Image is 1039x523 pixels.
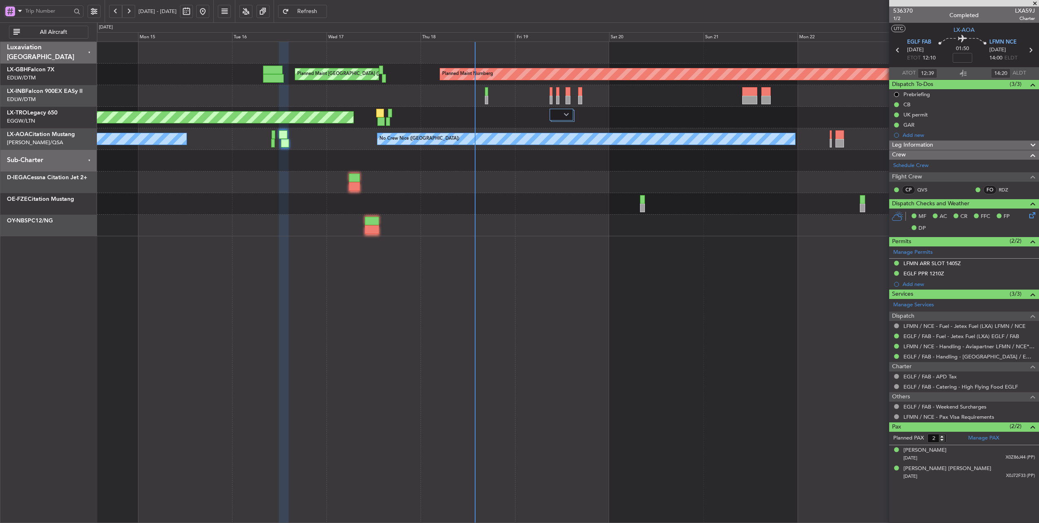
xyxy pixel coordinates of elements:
[278,5,327,18] button: Refresh
[99,24,113,31] div: [DATE]
[893,15,913,22] span: 1/2
[798,32,892,42] div: Mon 22
[954,26,975,34] span: LX-AOA
[297,68,425,80] div: Planned Maint [GEOGRAPHIC_DATA] ([GEOGRAPHIC_DATA])
[956,45,969,53] span: 01:50
[903,373,957,380] a: EGLF / FAB - APD Tax
[983,185,997,194] div: FO
[7,175,27,180] span: D-IEGA
[903,353,1035,360] a: EGLF / FAB - Handling - [GEOGRAPHIC_DATA] / EGLF / FAB
[1010,422,1021,431] span: (2/2)
[903,270,944,277] div: EGLF PPR 1210Z
[1015,15,1035,22] span: Charter
[7,132,75,137] a: LX-AOACitation Mustang
[892,422,901,432] span: Pax
[903,323,1026,330] a: LFMN / NCE - Fuel - Jetex Fuel (LXA) LFMN / NCE
[903,343,1035,350] a: LFMN / NCE - Handling - Aviapartner LFMN / NCE*****MY HANDLING****
[704,32,798,42] div: Sun 21
[1006,472,1035,479] span: X0J72F33 (PP)
[7,67,55,73] a: LX-GBHFalcon 7X
[7,74,36,81] a: EDLW/DTM
[902,69,916,77] span: ATOT
[903,403,986,410] a: EGLF / FAB - Weekend Surcharges
[327,32,421,42] div: Wed 17
[7,67,28,73] span: LX-GBH
[515,32,609,42] div: Fri 19
[1010,237,1021,245] span: (2/2)
[7,88,83,94] a: LX-INBFalcon 900EX EASy II
[892,150,906,160] span: Crew
[7,117,35,125] a: EGGW/LTN
[7,110,27,116] span: LX-TRO
[138,8,177,15] span: [DATE] - [DATE]
[1004,54,1017,62] span: ELDT
[999,186,1017,193] a: RDZ
[949,11,979,20] div: Completed
[968,434,999,442] a: Manage PAX
[564,113,569,116] img: arrow-gray.svg
[7,218,28,224] span: OY-NBS
[903,473,917,479] span: [DATE]
[892,290,913,299] span: Services
[892,237,911,246] span: Permits
[7,88,25,94] span: LX-INB
[892,199,969,209] span: Dispatch Checks and Weather
[892,392,910,402] span: Others
[991,68,1011,78] input: --:--
[892,312,914,321] span: Dispatch
[442,68,493,80] div: Planned Maint Nurnberg
[891,25,905,32] button: UTC
[989,54,1002,62] span: 14:00
[903,91,930,98] div: Prebriefing
[903,465,991,473] div: [PERSON_NAME] [PERSON_NAME]
[960,213,967,221] span: CR
[893,7,913,15] span: 536370
[7,132,28,137] span: LX-AOA
[7,196,74,202] a: OE-FZECitation Mustang
[893,248,933,257] a: Manage Permits
[232,32,326,42] div: Tue 16
[1013,69,1026,77] span: ALDT
[609,32,703,42] div: Sat 20
[917,186,936,193] a: QVS
[379,133,459,145] div: No Crew Nice ([GEOGRAPHIC_DATA])
[903,111,928,118] div: UK permit
[892,362,912,371] span: Charter
[893,162,929,170] a: Schedule Crew
[892,172,922,182] span: Flight Crew
[923,54,936,62] span: 12:10
[903,101,910,108] div: CB
[902,185,915,194] div: CP
[7,218,53,224] a: OY-NBSPC12/NG
[7,139,63,146] a: [PERSON_NAME]/QSA
[903,260,961,267] div: LFMN ARR SLOT 1405Z
[907,46,924,54] span: [DATE]
[918,224,926,233] span: DP
[903,132,1035,138] div: Add new
[989,38,1017,46] span: LFMN NCE
[903,383,1018,390] a: EGLF / FAB - Catering - High Flying Food EGLF
[892,141,933,150] span: Leg Information
[893,301,934,309] a: Manage Services
[22,29,85,35] span: All Aircraft
[7,196,28,202] span: OE-FZE
[1010,290,1021,298] span: (3/3)
[903,333,1019,340] a: EGLF / FAB - Fuel - Jetex Fuel (LXA) EGLF / FAB
[903,121,914,128] div: GAR
[1015,7,1035,15] span: LXA59J
[903,455,917,461] span: [DATE]
[1004,213,1010,221] span: FP
[903,413,994,420] a: LFMN / NCE - Pax Visa Requirements
[918,213,926,221] span: MF
[907,54,921,62] span: ETOT
[9,26,88,39] button: All Aircraft
[893,434,924,442] label: Planned PAX
[25,5,71,17] input: Trip Number
[7,175,87,180] a: D-IEGACessna Citation Jet 2+
[918,68,937,78] input: --:--
[989,46,1006,54] span: [DATE]
[903,446,947,455] div: [PERSON_NAME]
[138,32,232,42] div: Mon 15
[291,9,324,14] span: Refresh
[903,281,1035,288] div: Add new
